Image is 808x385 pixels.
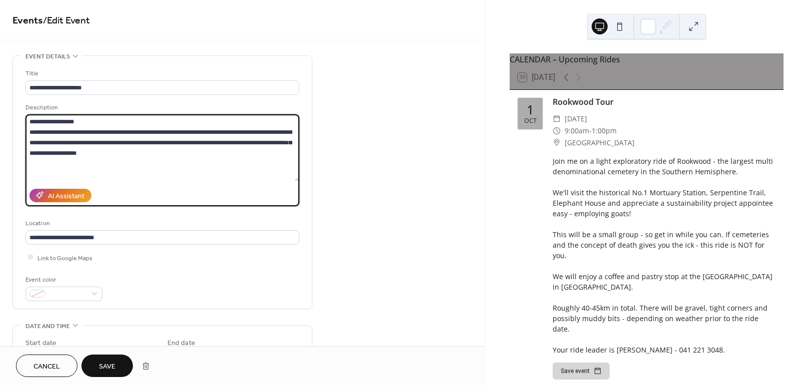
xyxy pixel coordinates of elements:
[25,338,56,349] div: Start date
[565,137,635,149] span: [GEOGRAPHIC_DATA]
[553,125,561,137] div: ​
[25,218,297,229] div: Location
[553,137,561,149] div: ​
[81,355,133,377] button: Save
[553,363,610,380] button: Save event
[12,11,43,30] a: Events
[553,113,561,125] div: ​
[25,321,70,332] span: Date and time
[589,125,592,137] span: -
[592,125,617,137] span: 1:00pm
[524,118,537,124] div: Oct
[25,51,70,62] span: Event details
[99,362,115,372] span: Save
[25,68,297,79] div: Title
[510,53,784,65] div: CALENDAR – Upcoming Rides
[25,275,100,285] div: Event color
[167,338,195,349] div: End date
[37,253,92,263] span: Link to Google Maps
[25,102,297,113] div: Description
[565,125,589,137] span: 9:00am
[29,189,91,202] button: AI Assistant
[565,113,587,125] span: [DATE]
[553,156,776,355] div: Join me on a light exploratory ride of Rookwood - the largest multi denominational cemetery in th...
[33,362,60,372] span: Cancel
[527,103,534,116] div: 1
[43,11,90,30] span: / Edit Event
[16,355,77,377] button: Cancel
[48,191,84,201] div: AI Assistant
[553,96,776,108] div: Rookwood Tour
